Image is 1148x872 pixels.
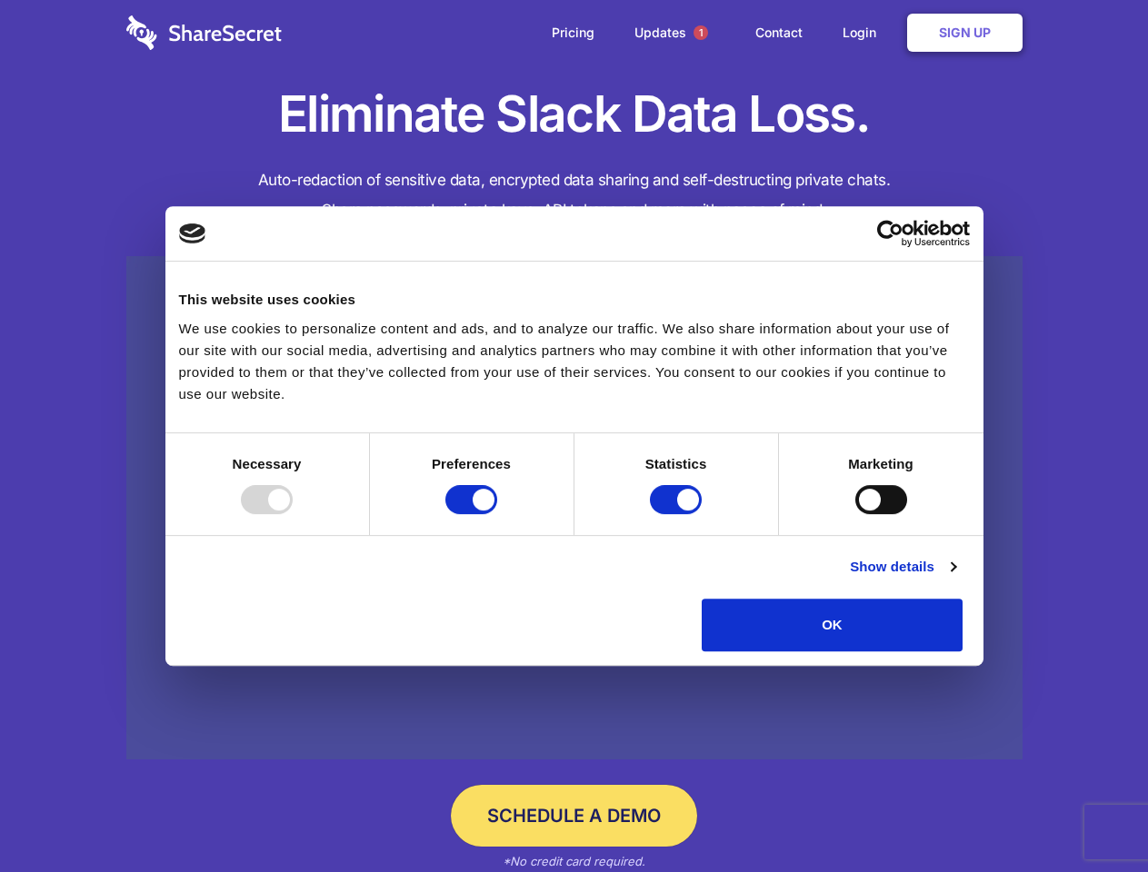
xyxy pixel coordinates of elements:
a: Sign Up [907,14,1023,52]
img: logo [179,223,206,243]
strong: Preferences [432,456,511,471]
a: Pricing [534,5,613,61]
h1: Eliminate Slack Data Loss. [126,82,1023,147]
strong: Necessary [233,456,302,471]
button: OK [702,599,963,651]
a: Wistia video thumbnail [126,256,1023,760]
em: *No credit card required. [503,854,645,868]
a: Usercentrics Cookiebot - opens in a new window [811,220,970,247]
h4: Auto-redaction of sensitive data, encrypted data sharing and self-destructing private chats. Shar... [126,165,1023,225]
div: We use cookies to personalize content and ads, and to analyze our traffic. We also share informat... [179,318,970,405]
strong: Statistics [645,456,707,471]
span: 1 [694,25,708,40]
div: This website uses cookies [179,289,970,311]
a: Show details [850,556,955,578]
a: Schedule a Demo [451,785,697,847]
strong: Marketing [848,456,913,471]
img: logo-wordmark-white-trans-d4663122ce5f474addd5e946df7df03e33cb6a1c49d2221995e7729f52c070b2.svg [126,15,282,50]
a: Contact [737,5,821,61]
a: Login [824,5,903,61]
